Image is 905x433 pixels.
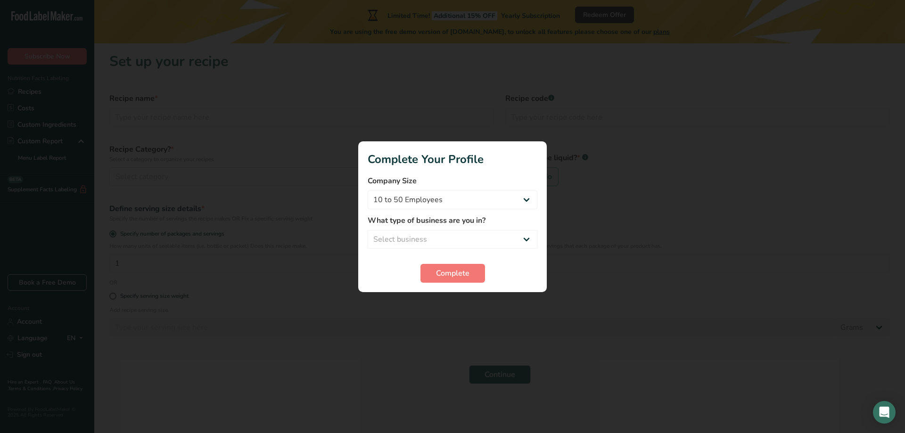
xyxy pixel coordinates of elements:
label: Company Size [368,175,537,187]
button: Complete [420,264,485,283]
h1: Complete Your Profile [368,151,537,168]
label: What type of business are you in? [368,215,537,226]
div: Open Intercom Messenger [873,401,896,424]
span: Complete [436,268,469,279]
